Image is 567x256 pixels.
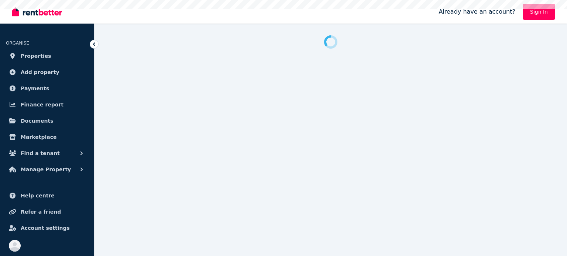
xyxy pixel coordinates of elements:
[21,52,51,60] span: Properties
[21,84,49,93] span: Payments
[6,49,88,63] a: Properties
[12,6,62,17] img: RentBetter
[21,224,70,232] span: Account settings
[439,7,515,16] span: Already have an account?
[21,165,71,174] span: Manage Property
[6,146,88,161] button: Find a tenant
[6,204,88,219] a: Refer a friend
[6,130,88,144] a: Marketplace
[21,133,56,141] span: Marketplace
[21,191,55,200] span: Help centre
[6,97,88,112] a: Finance report
[6,221,88,235] a: Account settings
[523,4,555,20] a: Sign In
[6,41,29,46] span: ORGANISE
[21,207,61,216] span: Refer a friend
[21,116,54,125] span: Documents
[21,149,60,158] span: Find a tenant
[6,65,88,80] a: Add property
[6,113,88,128] a: Documents
[6,188,88,203] a: Help centre
[6,162,88,177] button: Manage Property
[6,81,88,96] a: Payments
[21,68,59,77] span: Add property
[21,100,63,109] span: Finance report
